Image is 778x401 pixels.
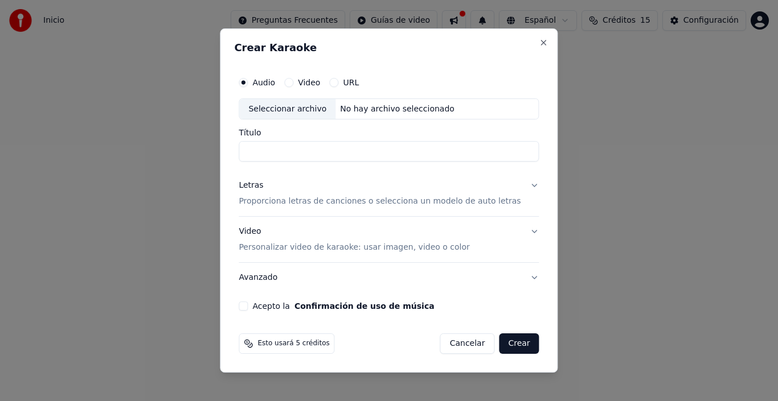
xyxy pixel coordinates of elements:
div: Seleccionar archivo [239,99,335,119]
div: Video [239,226,469,254]
label: Video [298,78,320,86]
button: Acepto la [294,302,435,310]
div: No hay archivo seleccionado [335,104,459,115]
button: Avanzado [239,263,539,292]
label: Título [239,129,539,137]
button: Cancelar [440,333,495,354]
h2: Crear Karaoke [234,43,543,53]
p: Proporciona letras de canciones o selecciona un modelo de auto letras [239,196,521,208]
button: LetrasProporciona letras de canciones o selecciona un modelo de auto letras [239,171,539,217]
label: URL [343,78,359,86]
button: VideoPersonalizar video de karaoke: usar imagen, video o color [239,217,539,263]
label: Audio [252,78,275,86]
p: Personalizar video de karaoke: usar imagen, video o color [239,242,469,253]
span: Esto usará 5 créditos [257,339,329,348]
div: Letras [239,180,263,192]
button: Crear [499,333,539,354]
label: Acepto la [252,302,434,310]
